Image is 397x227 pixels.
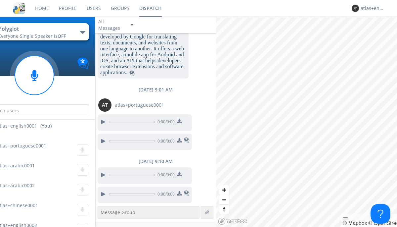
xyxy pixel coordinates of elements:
[58,33,66,39] span: OFF
[115,102,164,108] span: atlas+portuguese0001
[13,2,25,14] img: cddb5a64eb264b2086981ab96f4c1ba7
[177,191,182,196] img: download media button
[129,70,135,75] span: This is a translated message
[352,5,359,12] img: 373638.png
[219,185,229,195] button: Zoom in
[343,217,348,219] button: Toggle attribution
[129,71,135,76] img: translated-message
[343,220,367,226] a: Mapbox
[77,58,89,69] img: Translation enabled
[177,138,182,142] img: download media button
[371,204,390,224] iframe: Toggle Customer Support
[20,33,66,39] span: Single Speaker is
[98,18,125,31] div: All Messages
[98,98,111,112] img: 373638.png
[219,195,229,204] button: Zoom out
[40,123,52,129] div: (You)
[95,86,216,93] div: [DATE] 9:01 AM
[184,138,189,143] img: translated-message
[177,119,182,123] img: download media button
[155,172,175,179] span: 0:00 / 0:00
[177,172,182,176] img: download media button
[361,5,385,12] div: atlas+english0001
[218,217,247,225] a: Mapbox logo
[100,22,186,76] dc-p: Google Translate is a multilingual neural machine translation service developed by Google for tra...
[184,137,189,145] span: This is a translated message
[155,138,175,145] span: 0:00 / 0:00
[184,191,189,196] img: translated-message
[95,158,216,165] div: [DATE] 9:10 AM
[155,119,175,126] span: 0:00 / 0:00
[155,191,175,199] span: 0:00 / 0:00
[131,24,133,26] img: caret-down-sm.svg
[219,204,229,214] button: Reset bearing to north
[184,190,189,199] span: This is a translated message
